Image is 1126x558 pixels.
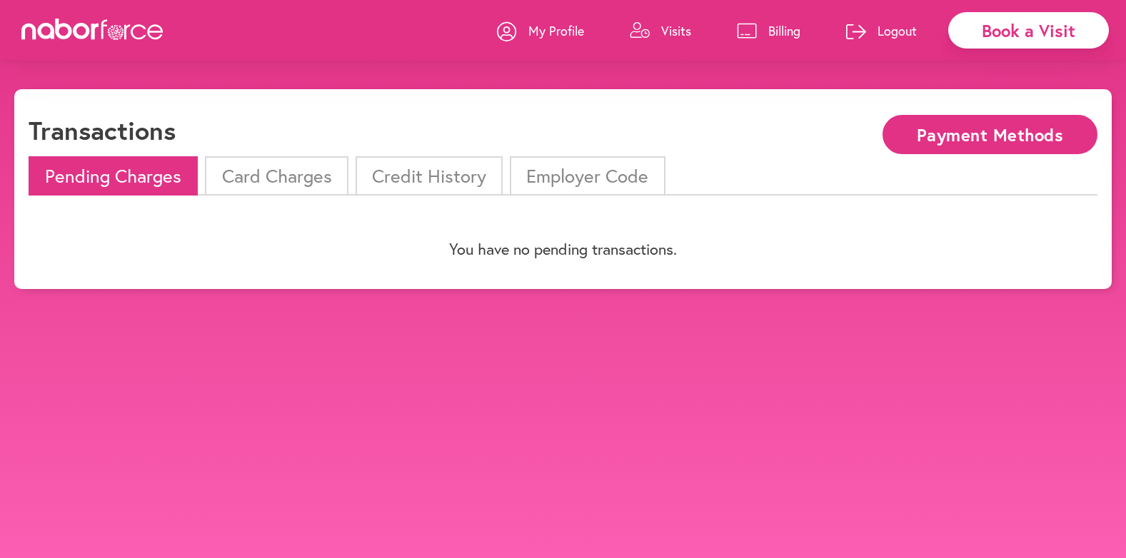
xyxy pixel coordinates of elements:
[883,115,1097,154] button: Payment Methods
[29,115,176,146] h1: Transactions
[497,9,584,52] a: My Profile
[205,156,348,196] li: Card Charges
[878,22,917,39] p: Logout
[768,22,800,39] p: Billing
[510,156,665,196] li: Employer Code
[29,156,198,196] li: Pending Charges
[883,126,1097,140] a: Payment Methods
[630,9,691,52] a: Visits
[356,156,503,196] li: Credit History
[948,12,1109,49] div: Book a Visit
[846,9,917,52] a: Logout
[737,9,800,52] a: Billing
[528,22,584,39] p: My Profile
[661,22,691,39] p: Visits
[29,240,1097,258] p: You have no pending transactions.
